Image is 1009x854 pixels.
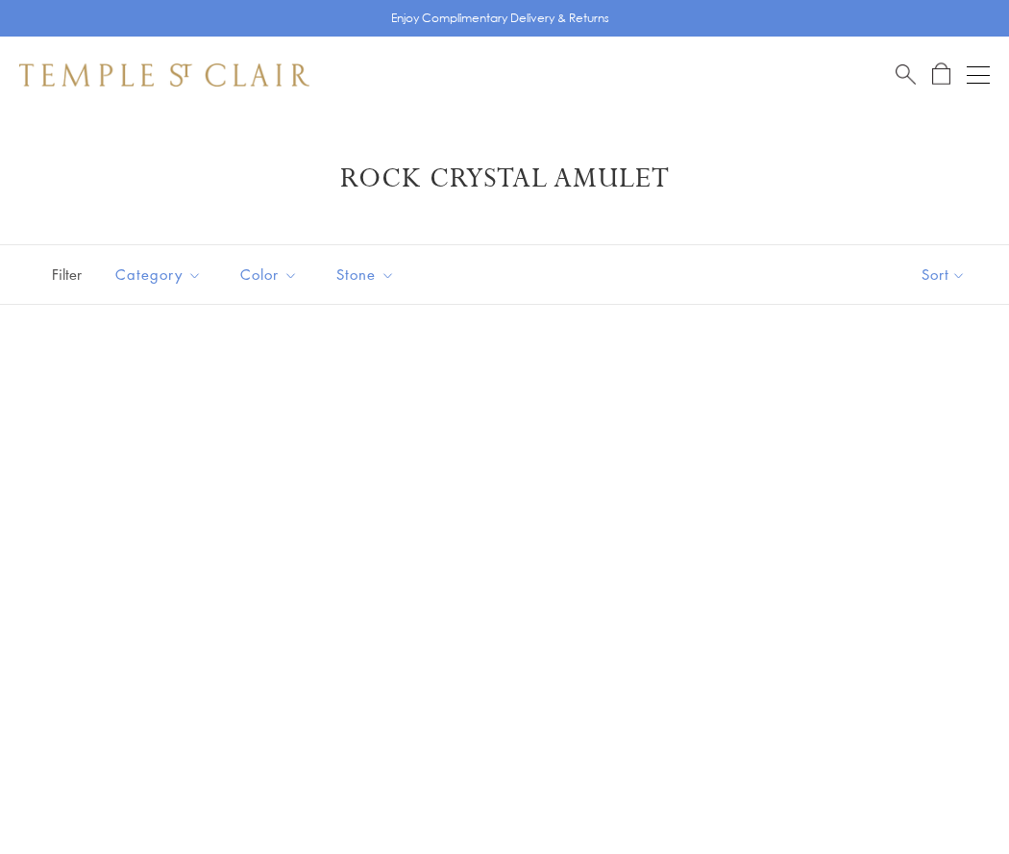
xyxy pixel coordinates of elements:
[391,9,609,28] p: Enjoy Complimentary Delivery & Returns
[101,253,216,296] button: Category
[967,63,990,87] button: Open navigation
[896,63,916,87] a: Search
[231,263,312,287] span: Color
[878,245,1009,304] button: Show sort by
[932,63,950,87] a: Open Shopping Bag
[19,63,309,87] img: Temple St. Clair
[322,253,409,296] button: Stone
[327,263,409,287] span: Stone
[226,253,312,296] button: Color
[106,263,216,287] span: Category
[48,162,961,196] h1: Rock Crystal Amulet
